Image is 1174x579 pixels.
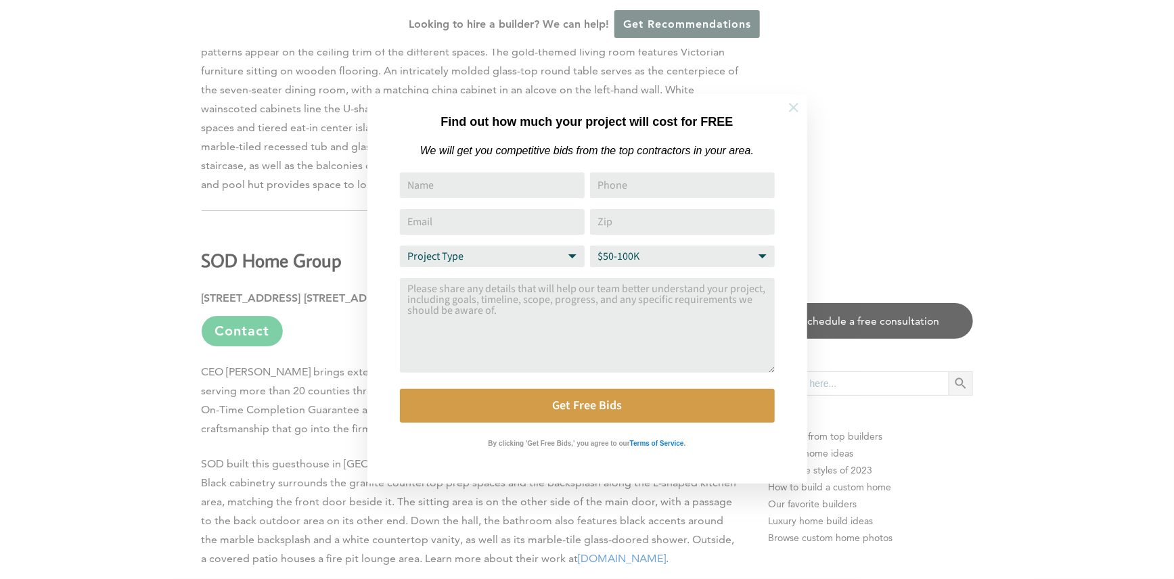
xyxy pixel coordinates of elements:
[400,389,775,423] button: Get Free Bids
[400,209,585,235] input: Email Address
[420,145,754,156] em: We will get you competitive bids from the top contractors in your area.
[684,440,686,447] strong: .
[400,172,585,198] input: Name
[770,84,817,131] button: Close
[400,278,775,373] textarea: Comment or Message
[590,172,775,198] input: Phone
[630,436,684,448] a: Terms of Service
[400,246,585,267] select: Project Type
[590,246,775,267] select: Budget Range
[441,115,733,129] strong: Find out how much your project will cost for FREE
[590,209,775,235] input: Zip
[489,440,630,447] strong: By clicking 'Get Free Bids,' you agree to our
[630,440,684,447] strong: Terms of Service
